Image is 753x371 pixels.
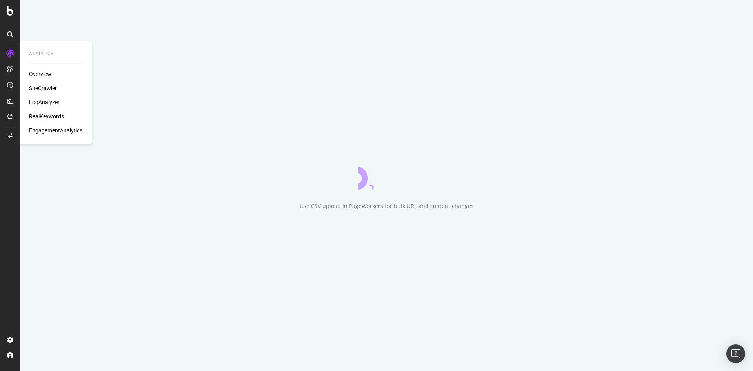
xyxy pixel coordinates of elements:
[29,84,57,92] a: SiteCrawler
[29,127,82,134] a: EngagementAnalytics
[29,51,82,57] div: Analytics
[726,344,745,363] div: Open Intercom Messenger
[29,112,64,120] a: RealKeywords
[29,70,51,78] a: Overview
[300,202,474,210] div: Use CSV upload in PageWorkers for bulk URL and content changes
[358,161,415,190] div: animation
[29,98,60,106] a: LogAnalyzer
